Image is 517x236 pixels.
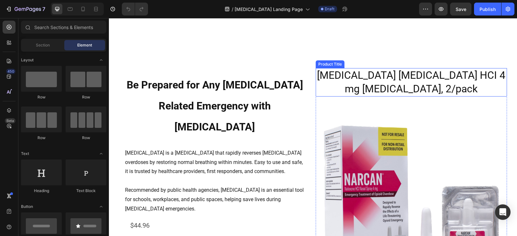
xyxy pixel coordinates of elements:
div: Publish [480,6,496,13]
div: Text Block [66,188,106,194]
span: Layout [21,57,34,63]
button: 7 [3,3,48,15]
div: Beta [5,118,16,123]
div: Open Intercom Messenger [495,204,511,220]
span: Toggle open [96,149,106,159]
button: Save [450,3,471,15]
div: Heading [21,188,62,194]
p: 7 [42,5,45,13]
iframe: Design area [109,18,517,236]
div: Row [21,94,62,100]
div: Undo/Redo [122,3,148,15]
span: Button [21,204,33,210]
span: Toggle open [96,55,106,65]
button: Publish [474,3,501,15]
div: Row [66,135,106,141]
div: Product Title [208,43,234,49]
span: Section [36,42,50,48]
div: Row [21,135,62,141]
span: Save [456,6,466,12]
span: / [232,6,233,13]
span: Toggle open [96,201,106,212]
span: Element [77,42,92,48]
div: 450 [6,69,16,74]
div: Row [66,94,106,100]
span: Text [21,151,29,157]
span: [MEDICAL_DATA] Landing Page [235,6,303,13]
h2: [MEDICAL_DATA] [MEDICAL_DATA] HCI 4 mg [MEDICAL_DATA], 2/pack [207,50,398,78]
span: Draft [325,6,334,12]
input: Search Sections & Elements [21,21,106,34]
